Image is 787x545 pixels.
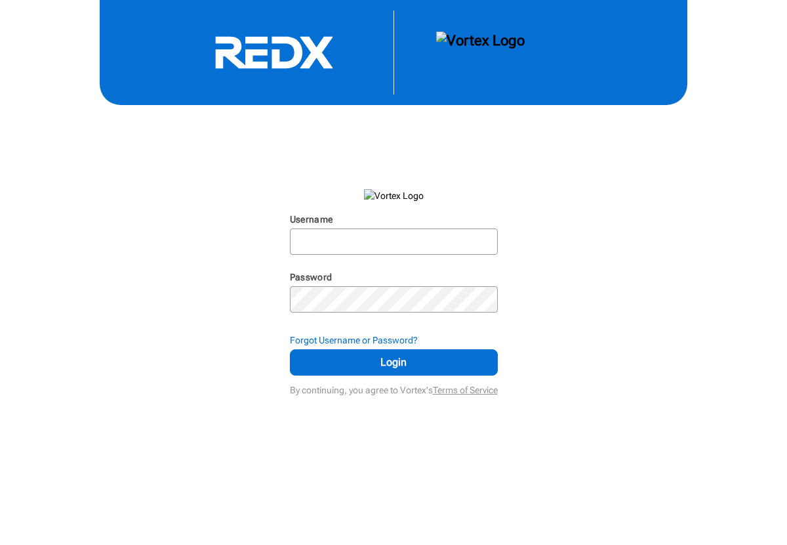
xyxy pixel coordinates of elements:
[433,385,498,395] a: Terms of Service
[290,214,333,225] label: Username
[290,349,498,376] button: Login
[290,335,418,345] strong: Forgot Username or Password?
[290,272,333,282] label: Password
[436,32,525,74] img: Vortex Logo
[364,189,424,202] img: Vortex Logo
[176,35,373,70] svg: RedX Logo
[290,378,498,397] div: By continuing, you agree to Vortex's
[290,334,498,347] div: Forgot Username or Password?
[306,355,481,370] span: Login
